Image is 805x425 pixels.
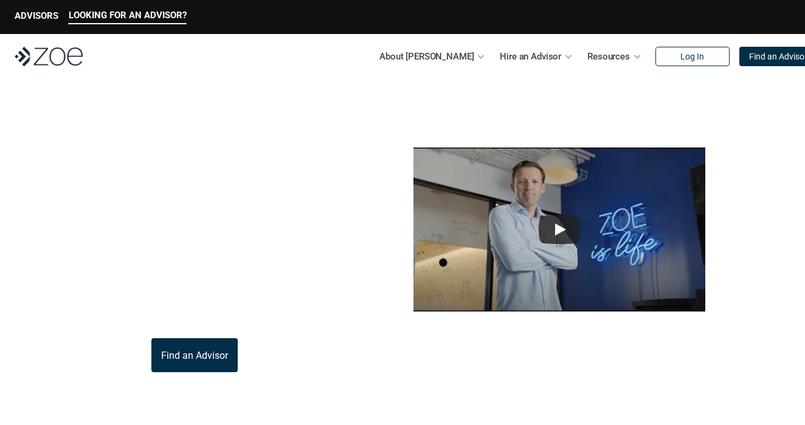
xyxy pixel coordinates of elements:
[15,10,58,21] p: ADVISORS
[38,108,326,178] p: What is [PERSON_NAME]?
[351,319,767,333] p: This video is not investment advice and should not be relied on for such advice or as a substitut...
[38,265,351,324] p: Through [PERSON_NAME]’s platform, you can connect with trusted financial advisors across [GEOGRAP...
[500,47,561,66] p: Hire an Advisor
[161,350,228,361] p: Find an Advisor
[539,215,580,244] button: Play
[69,10,187,21] p: LOOKING FOR AN ADVISOR?
[38,192,351,251] p: [PERSON_NAME] is the modern wealth platform that allows you to find, hire, and work with vetted i...
[680,52,704,62] p: Log In
[413,148,705,311] img: sddefault.webp
[379,47,474,66] p: About [PERSON_NAME]
[587,47,630,66] p: Resources
[151,338,238,372] a: Find an Advisor
[655,47,730,66] a: Log In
